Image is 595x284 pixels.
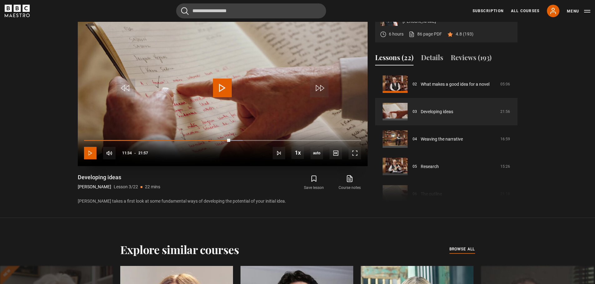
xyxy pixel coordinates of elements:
[421,52,443,65] button: Details
[456,31,474,37] p: 4.8 (193)
[78,198,368,205] p: [PERSON_NAME] takes a first look at some fundamental ways of developing the potential of your ini...
[120,243,239,256] h2: Explore similar courses
[310,147,323,159] div: Current quality: 720p
[78,174,160,181] h1: Developing ideas
[421,136,463,142] a: Weaving the narrative
[375,52,414,65] button: Lessons (22)
[567,8,590,14] button: Toggle navigation
[389,31,404,37] p: 6 hours
[511,8,539,14] a: All Courses
[421,81,489,88] a: What makes a good idea for a novel
[296,174,332,192] button: Save lesson
[273,147,285,159] button: Next Lesson
[134,151,136,155] span: -
[138,147,148,159] span: 21:57
[349,147,361,159] button: Fullscreen
[473,8,503,14] a: Subscription
[181,7,189,15] button: Submit the search query
[145,184,160,190] p: 22 mins
[421,163,439,170] a: Research
[176,3,326,18] input: Search
[122,147,132,159] span: 11:34
[310,147,323,159] span: auto
[291,147,304,159] button: Playback Rate
[421,108,453,115] a: Developing ideas
[78,184,111,190] p: [PERSON_NAME]
[330,147,342,159] button: Captions
[78,3,368,166] video-js: Video Player
[103,147,116,159] button: Mute
[449,246,475,252] span: browse all
[332,174,367,192] a: Course notes
[5,5,30,17] svg: BBC Maestro
[84,140,361,141] div: Progress Bar
[451,52,492,65] button: Reviews (193)
[84,147,97,159] button: Play
[409,31,442,37] a: 86 page PDF
[114,184,138,190] p: Lesson 3/22
[449,246,475,253] a: browse all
